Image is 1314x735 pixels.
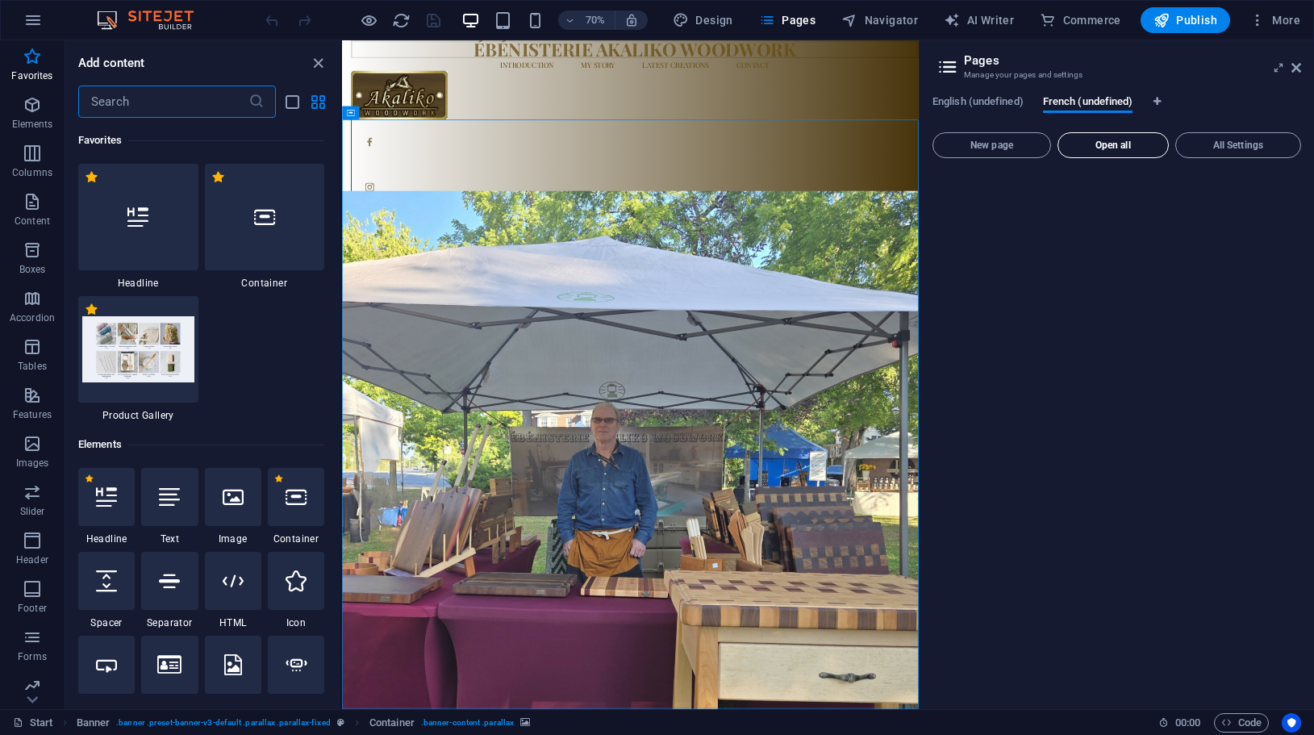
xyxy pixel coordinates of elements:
button: Code [1214,713,1269,733]
button: Open all [1057,132,1169,158]
p: Elements [12,118,53,131]
h3: Manage your pages and settings [964,68,1269,82]
span: Remove from favorites [85,474,94,483]
div: Image [205,468,261,545]
div: HTML [205,552,261,629]
p: Content [15,215,50,228]
div: Language Tabs [932,95,1301,126]
i: This element is a customizable preset [337,718,344,727]
span: 00 00 [1175,713,1200,733]
button: Publish [1141,7,1230,33]
button: reload [391,10,411,30]
button: AI Writer [937,7,1020,33]
span: Text [141,532,198,545]
span: Commerce [1040,12,1121,28]
h6: Add content [78,53,145,73]
button: Usercentrics [1282,713,1301,733]
span: Remove from favorites [211,170,225,184]
p: Slider [20,505,45,518]
p: Header [16,553,48,566]
span: Icon [268,616,324,629]
img: product_gallery_extension.jpg [82,316,194,382]
span: Image [205,532,261,545]
p: Columns [12,166,52,179]
div: Spacer [78,552,135,629]
a: Click to cancel selection. Double-click to open Pages [13,713,53,733]
p: Accordion [10,311,55,324]
div: Design (Ctrl+Alt+Y) [666,7,740,33]
p: Forms [18,650,47,663]
span: Remove from favorites [85,303,98,316]
span: Design [673,12,733,28]
p: Favorites [11,69,52,82]
span: English (undefined) [932,92,1024,115]
div: Product Gallery [78,296,198,422]
input: Search [78,86,248,118]
span: AI Writer [944,12,1014,28]
span: More [1249,12,1300,28]
button: More [1243,7,1307,33]
button: All Settings [1175,132,1301,158]
button: close panel [308,53,327,73]
button: New page [932,132,1051,158]
span: All Settings [1183,140,1294,150]
div: Separator [141,552,198,629]
div: Headline [78,164,198,290]
p: Boxes [19,263,46,276]
span: Click to select. Double-click to edit [77,713,111,733]
span: New page [940,140,1044,150]
button: Pages [753,7,822,33]
span: Product Gallery [78,409,198,422]
span: Remove from favorites [274,474,283,483]
p: Tables [18,360,47,373]
span: Container [268,532,324,545]
div: Container [268,468,324,545]
span: Headline [78,277,198,290]
p: Footer [18,602,47,615]
span: HTML [205,616,261,629]
span: . banner-content .parallax [421,713,514,733]
span: Headline [78,532,135,545]
span: . banner .preset-banner-v3-default .parallax .parallax-fixed [116,713,330,733]
button: Commerce [1033,7,1128,33]
h6: Session time [1158,713,1201,733]
button: list-view [282,92,302,111]
span: Spacer [78,616,135,629]
button: Design [666,7,740,33]
span: Click to select. Double-click to edit [369,713,415,733]
button: grid-view [308,92,327,111]
span: Code [1221,713,1262,733]
div: Headline [78,468,135,545]
span: Publish [1153,12,1217,28]
i: This element contains a background [520,718,530,727]
button: Navigator [835,7,924,33]
img: Editor Logo [93,10,214,30]
span: : [1187,716,1189,729]
span: Open all [1065,140,1162,150]
p: Images [16,457,49,470]
span: Container [205,277,325,290]
span: Navigator [841,12,918,28]
h6: Favorites [78,131,324,150]
i: On resize automatically adjust zoom level to fit chosen device. [624,13,639,27]
nav: breadcrumb [77,713,531,733]
h6: Elements [78,435,324,454]
h2: Pages [964,53,1301,68]
span: Pages [759,12,816,28]
span: Separator [141,616,198,629]
button: Click here to leave preview mode and continue editing [359,10,378,30]
h6: 70% [582,10,608,30]
div: Container [205,164,325,290]
button: 70% [558,10,615,30]
i: Reload page [392,11,411,30]
p: Features [13,408,52,421]
span: French (undefined) [1043,92,1133,115]
span: Remove from favorites [85,170,98,184]
div: Text [141,468,198,545]
div: Icon [268,552,324,629]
